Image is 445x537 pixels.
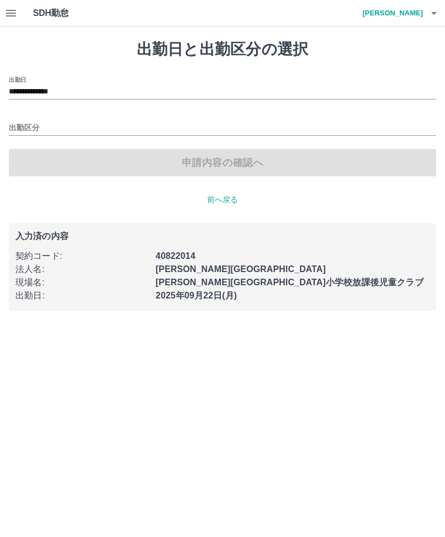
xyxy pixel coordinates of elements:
[15,289,149,302] p: 出勤日 :
[15,250,149,263] p: 契約コード :
[155,278,423,287] b: [PERSON_NAME][GEOGRAPHIC_DATA]小学校放課後児童クラブ
[15,276,149,289] p: 現場名 :
[9,194,436,206] p: 前へ戻る
[155,264,326,274] b: [PERSON_NAME][GEOGRAPHIC_DATA]
[15,232,430,241] p: 入力済の内容
[15,263,149,276] p: 法人名 :
[155,251,195,261] b: 40822014
[9,75,26,84] label: 出勤日
[155,291,237,300] b: 2025年09月22日(月)
[9,40,436,59] h1: 出勤日と出勤区分の選択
